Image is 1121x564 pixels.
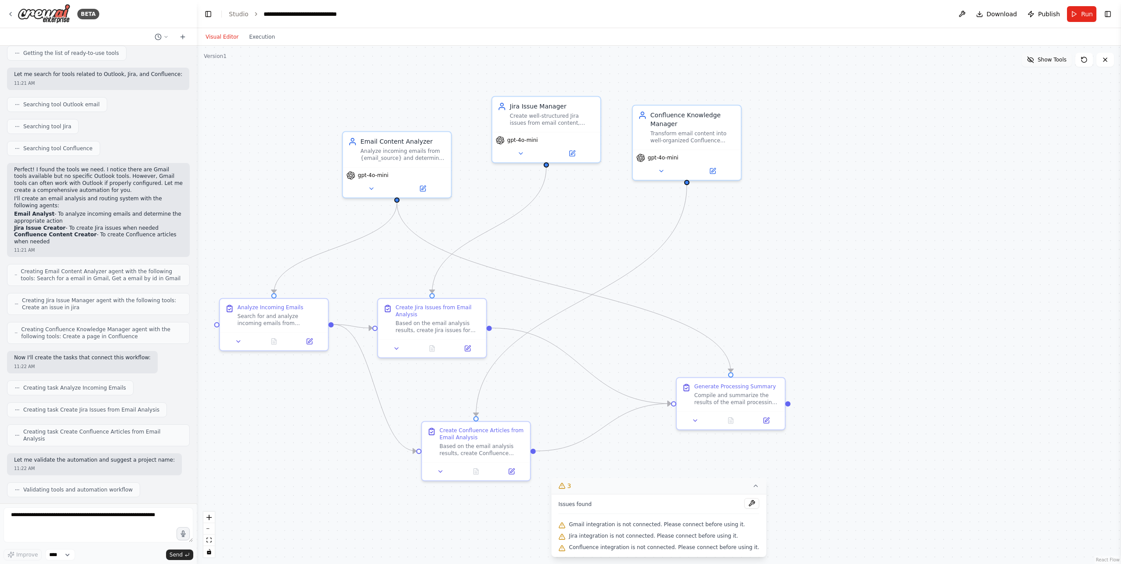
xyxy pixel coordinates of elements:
button: Show Tools [1022,53,1072,67]
span: Confluence integration is not connected. Please connect before using it. [569,544,759,551]
div: Email Content AnalyzerAnalyze incoming emails from {email_source} and determine whether they shou... [342,131,452,198]
img: Logo [18,4,70,24]
span: Creating task Create Confluence Articles from Email Analysis [23,428,182,442]
button: Improve [4,549,42,560]
span: Validating tools and automation workflow [23,486,133,493]
g: Edge from 85e01bc5-b1a8-428d-9859-2654d8a5766e to aa4b7efd-30ba-4f13-ac05-1d7528a16338 [393,202,735,372]
g: Edge from 9cb2474b-1949-49f0-b91a-af9ac940e084 to aa4b7efd-30ba-4f13-ac05-1d7528a16338 [492,324,671,408]
button: Open in side panel [452,343,483,354]
div: Confluence Knowledge Manager [651,111,736,128]
div: Generate Processing Summary [694,383,776,390]
li: - To create Confluence articles when needed [14,231,183,245]
span: Show Tools [1038,56,1067,63]
button: Open in side panel [751,415,781,426]
div: Jira Issue ManagerCreate well-structured Jira issues from email content, ensuring all relevant in... [492,96,601,163]
span: Searching tool Jira [23,123,71,130]
button: Run [1067,6,1096,22]
button: Open in side panel [398,183,448,194]
a: Studio [229,11,249,18]
div: 11:22 AM [14,363,151,370]
span: Jira integration is not connected. Please connect before using it. [569,532,738,539]
div: Search for and analyze incoming emails from {email_source} within the specified {timeframe}. For ... [238,313,323,327]
button: No output available [457,466,495,477]
button: zoom in [203,512,215,523]
button: Click to speak your automation idea [177,527,190,540]
span: Creating task Analyze Incoming Emails [23,384,126,391]
g: Edge from 72eb0c27-4dda-41ff-9796-51704b821ae5 to 9cb2474b-1949-49f0-b91a-af9ac940e084 [428,167,551,293]
div: Version 1 [204,53,227,60]
p: I'll create an email analysis and routing system with the following agents: [14,195,183,209]
button: Open in side panel [496,466,527,477]
button: Download [973,6,1021,22]
div: Email Content Analyzer [361,137,446,146]
div: Compile and summarize the results of the email processing workflow. Review the outcomes from both... [694,392,780,406]
span: Send [170,551,183,558]
span: Creating Email Content Analyzer agent with the following tools: Search for a email in Gmail, Get ... [21,268,182,282]
button: toggle interactivity [203,546,215,557]
div: Create Jira Issues from Email AnalysisBased on the email analysis results, create Jira issues for... [377,298,487,358]
g: Edge from 222d6bcd-fff1-4c0c-afb0-e1703e40186a to 9cb2474b-1949-49f0-b91a-af9ac940e084 [334,320,372,333]
div: Create Jira Issues from Email Analysis [396,304,481,318]
g: Edge from 0e40c329-7302-4d90-9ea0-08e74b843a7f to 8ddde570-5feb-4196-86ac-51aac9dcfc6c [472,185,691,416]
button: No output available [712,415,749,426]
span: Creating Confluence Knowledge Manager agent with the following tools: Create a page in Confluence [21,326,182,340]
g: Edge from 85e01bc5-b1a8-428d-9859-2654d8a5766e to 222d6bcd-fff1-4c0c-afb0-e1703e40186a [270,202,401,293]
button: zoom out [203,523,215,535]
div: 11:22 AM [14,465,175,472]
span: Improve [16,551,38,558]
a: React Flow attribution [1096,557,1120,562]
button: Start a new chat [176,32,190,42]
button: Show right sidebar [1102,8,1114,20]
div: Analyze incoming emails from {email_source} and determine whether they should be converted into a... [361,148,446,162]
div: Create well-structured Jira issues from email content, ensuring all relevant information is captu... [510,112,595,127]
span: Download [987,10,1017,18]
div: Create Confluence Articles from Email AnalysisBased on the email analysis results, create Conflue... [421,421,531,481]
div: Create Confluence Articles from Email Analysis [440,427,525,441]
div: Analyze Incoming EmailsSearch for and analyze incoming emails from {email_source} within the spec... [219,298,329,351]
div: Analyze Incoming Emails [238,304,304,311]
span: Gmail integration is not connected. Please connect before using it. [569,521,745,528]
button: No output available [255,336,293,347]
span: gpt-4o-mini [358,172,389,179]
span: Run [1081,10,1093,18]
li: - To analyze incoming emails and determine the appropriate action [14,211,183,224]
p: Now I'll create the tasks that connect this workflow: [14,354,151,362]
span: Creating Jira Issue Manager agent with the following tools: Create an issue in jira [22,297,182,311]
p: Let me validate the automation and suggest a project name: [14,457,175,464]
g: Edge from 8ddde570-5feb-4196-86ac-51aac9dcfc6c to aa4b7efd-30ba-4f13-ac05-1d7528a16338 [536,399,671,456]
span: Searching tool Outlook email [23,101,100,108]
button: Open in side panel [547,148,597,159]
span: Publish [1038,10,1060,18]
span: 3 [567,481,571,490]
button: Visual Editor [200,32,244,42]
p: Perfect! I found the tools we need. I notice there are Gmail tools available but no specific Outl... [14,166,183,194]
nav: breadcrumb [229,10,357,18]
div: Generate Processing SummaryCompile and summarize the results of the email processing workflow. Re... [676,377,786,430]
button: Open in side panel [688,166,738,176]
span: Getting the list of ready-to-use tools [23,50,119,57]
div: Transform email content into well-organized Confluence articles and documentation in {confluence_... [651,130,736,144]
div: 11:21 AM [14,80,182,87]
span: Searching tool Confluence [23,145,93,152]
div: Jira Issue Manager [510,102,595,111]
g: Edge from 222d6bcd-fff1-4c0c-afb0-e1703e40186a to 8ddde570-5feb-4196-86ac-51aac9dcfc6c [334,320,416,456]
p: Let me search for tools related to Outlook, Jira, and Confluence: [14,71,182,78]
div: Based on the email analysis results, create Jira issues for emails that were classified as requir... [396,320,481,334]
button: Execution [244,32,280,42]
span: Creating task Create Jira Issues from Email Analysis [23,406,159,413]
strong: Confluence Content Creator [14,231,97,238]
span: Issues found [558,501,592,508]
li: - To create Jira issues when needed [14,225,183,232]
button: No output available [413,343,451,354]
button: Publish [1024,6,1063,22]
span: gpt-4o-mini [507,137,538,144]
button: Hide left sidebar [202,8,214,20]
strong: Email Analyst [14,211,54,217]
div: 11:21 AM [14,247,183,253]
div: Based on the email analysis results, create Confluence articles for emails that were classified a... [440,443,525,457]
strong: Jira Issue Creator [14,225,65,231]
button: Send [166,550,193,560]
button: Switch to previous chat [151,32,172,42]
div: Confluence Knowledge ManagerTransform email content into well-organized Confluence articles and d... [632,105,742,181]
div: BETA [77,9,99,19]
